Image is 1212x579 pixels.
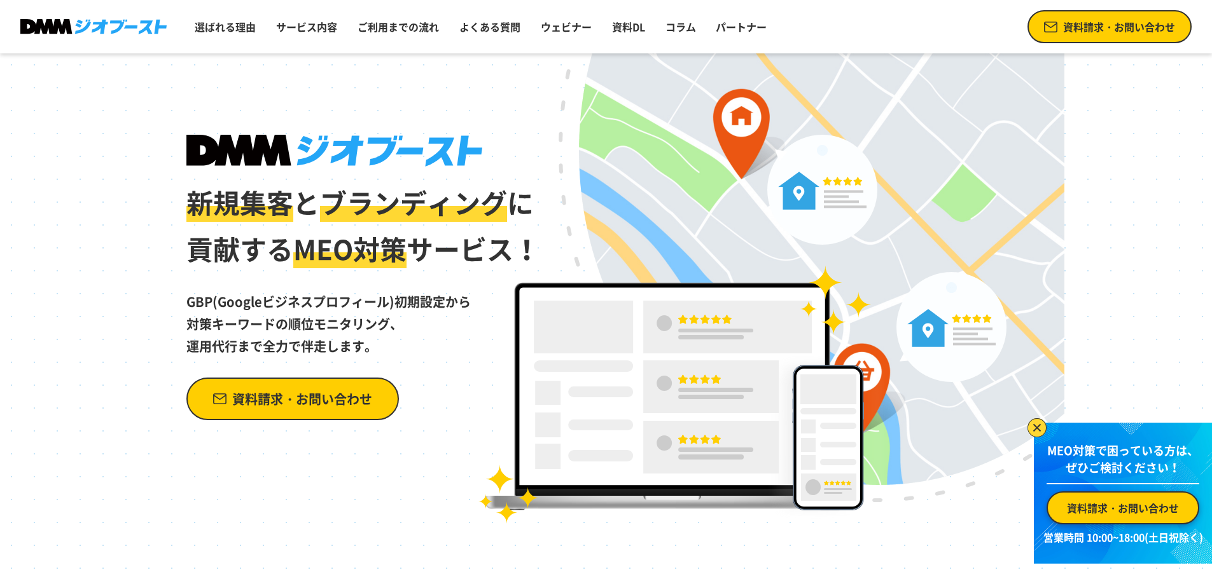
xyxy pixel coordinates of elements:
[711,14,772,39] a: パートナー
[186,182,293,222] span: 新規集客
[186,273,541,357] p: GBP(Googleビジネスプロフィール)初期設定から 対策キーワードの順位モニタリング、 運用代行まで全力で伴走します。
[660,14,701,39] a: コラム
[1041,529,1204,545] p: 営業時間 10:00~18:00(土日祝除く)
[190,14,261,39] a: 選ばれる理由
[1067,500,1179,515] span: 資料請求・お問い合わせ
[186,135,482,167] img: DMMジオブースト
[186,378,399,420] a: 資料請求・お問い合わせ
[454,14,526,39] a: よくある質問
[232,388,372,410] span: 資料請求・お問い合わせ
[1047,491,1199,524] a: 資料請求・お問い合わせ
[352,14,444,39] a: ご利用までの流れ
[607,14,650,39] a: 資料DL
[1047,442,1199,484] p: MEO対策で困っている方は、 ぜひご検討ください！
[271,14,342,39] a: サービス内容
[1063,19,1175,34] span: 資料請求・お問い合わせ
[1027,10,1192,43] a: 資料請求・お問い合わせ
[536,14,597,39] a: ウェビナー
[320,182,507,222] span: ブランディング
[20,19,167,35] img: DMMジオブースト
[1027,418,1047,437] img: バナーを閉じる
[186,135,541,273] h1: と に 貢献する サービス！
[293,229,407,268] span: MEO対策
